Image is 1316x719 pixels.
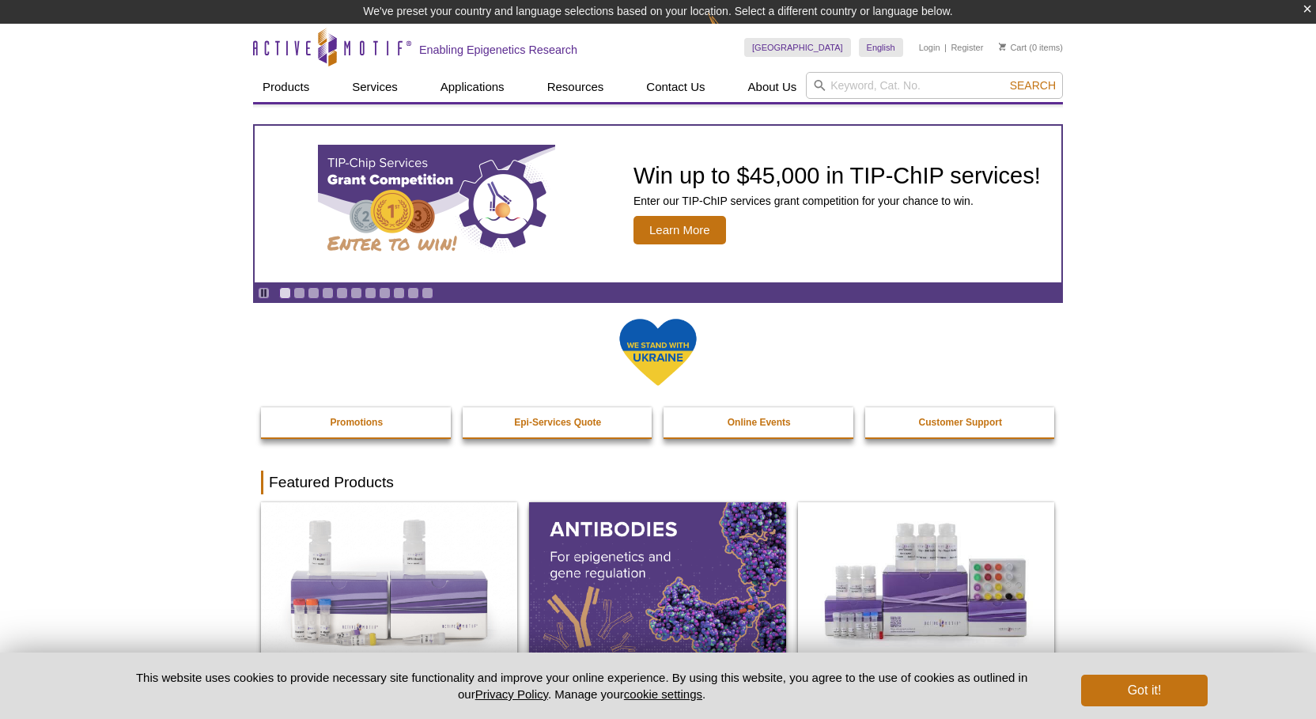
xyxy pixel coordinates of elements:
article: TIP-ChIP Services Grant Competition [255,126,1061,282]
h2: Enabling Epigenetics Research [419,43,577,57]
strong: Online Events [728,417,791,428]
a: Go to slide 10 [407,287,419,299]
img: We Stand With Ukraine [618,317,698,388]
a: Services [342,72,407,102]
a: Products [253,72,319,102]
a: Promotions [261,407,452,437]
img: Your Cart [999,43,1006,51]
button: Search [1005,78,1061,93]
img: TIP-ChIP Services Grant Competition [318,145,555,263]
a: Customer Support [865,407,1057,437]
a: TIP-ChIP Services Grant Competition Win up to $45,000 in TIP-ChIP services! Enter our TIP-ChIP se... [255,126,1061,282]
a: Go to slide 5 [336,287,348,299]
a: Applications [431,72,514,102]
a: Register [951,42,983,53]
a: English [859,38,903,57]
button: cookie settings [624,687,702,701]
button: Got it! [1081,675,1208,706]
a: Resources [538,72,614,102]
a: About Us [739,72,807,102]
h2: Win up to $45,000 in TIP-ChIP services! [633,164,1041,187]
li: | [944,38,947,57]
img: Change Here [708,12,750,49]
a: Go to slide 8 [379,287,391,299]
strong: Customer Support [919,417,1002,428]
a: Go to slide 11 [422,287,433,299]
p: This website uses cookies to provide necessary site functionality and improve your online experie... [108,669,1055,702]
a: Go to slide 3 [308,287,320,299]
a: [GEOGRAPHIC_DATA] [744,38,851,57]
img: CUT&Tag-IT® Express Assay Kit [798,502,1054,657]
span: Learn More [633,216,726,244]
a: Go to slide 2 [293,287,305,299]
strong: Promotions [330,417,383,428]
p: Enter our TIP-ChIP services grant competition for your chance to win. [633,194,1041,208]
a: Go to slide 7 [365,287,376,299]
strong: Epi-Services Quote [514,417,601,428]
img: DNA Library Prep Kit for Illumina [261,502,517,657]
a: Go to slide 6 [350,287,362,299]
h2: Featured Products [261,471,1055,494]
a: Toggle autoplay [258,287,270,299]
img: All Antibodies [529,502,785,657]
input: Keyword, Cat. No. [806,72,1063,99]
a: Cart [999,42,1027,53]
a: Go to slide 9 [393,287,405,299]
a: Epi-Services Quote [463,407,654,437]
span: Search [1010,79,1056,92]
a: Online Events [664,407,855,437]
a: Go to slide 1 [279,287,291,299]
a: Go to slide 4 [322,287,334,299]
li: (0 items) [999,38,1063,57]
a: Contact Us [637,72,714,102]
a: Privacy Policy [475,687,548,701]
a: Login [919,42,940,53]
